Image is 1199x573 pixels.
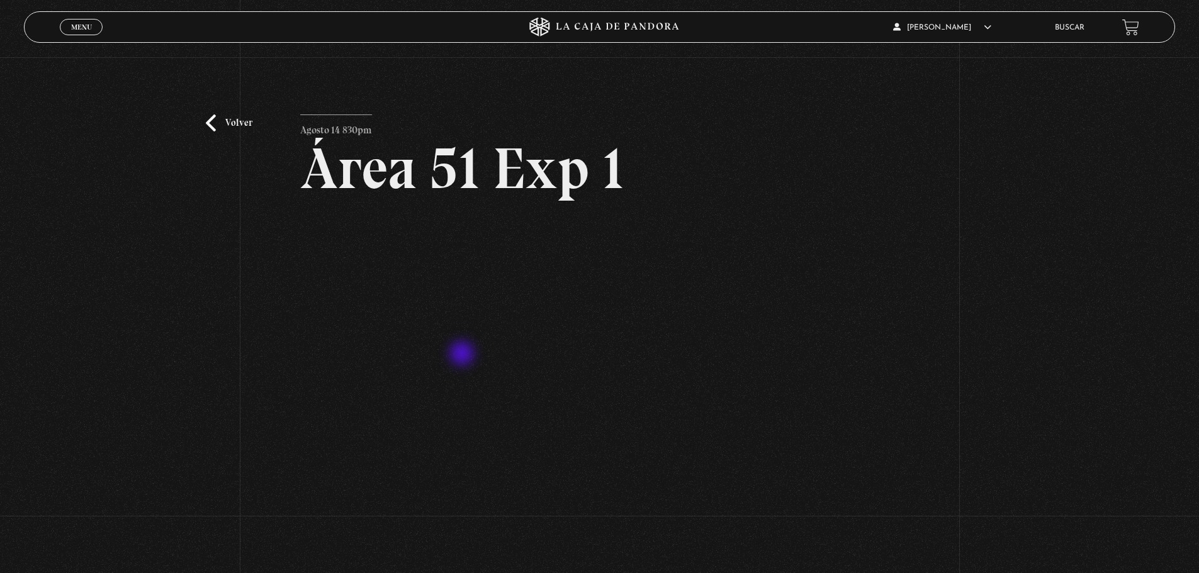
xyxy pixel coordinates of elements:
a: Volver [206,114,252,131]
span: Cerrar [67,34,96,43]
iframe: Dailymotion video player – PROGRAMA - AREA 51 - 14 DE AGOSTO [300,216,899,553]
p: Agosto 14 830pm [300,114,372,140]
span: Menu [71,23,92,31]
h2: Área 51 Exp 1 [300,140,899,197]
span: [PERSON_NAME] [893,24,991,31]
a: View your shopping cart [1122,19,1139,36]
a: Buscar [1055,24,1084,31]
